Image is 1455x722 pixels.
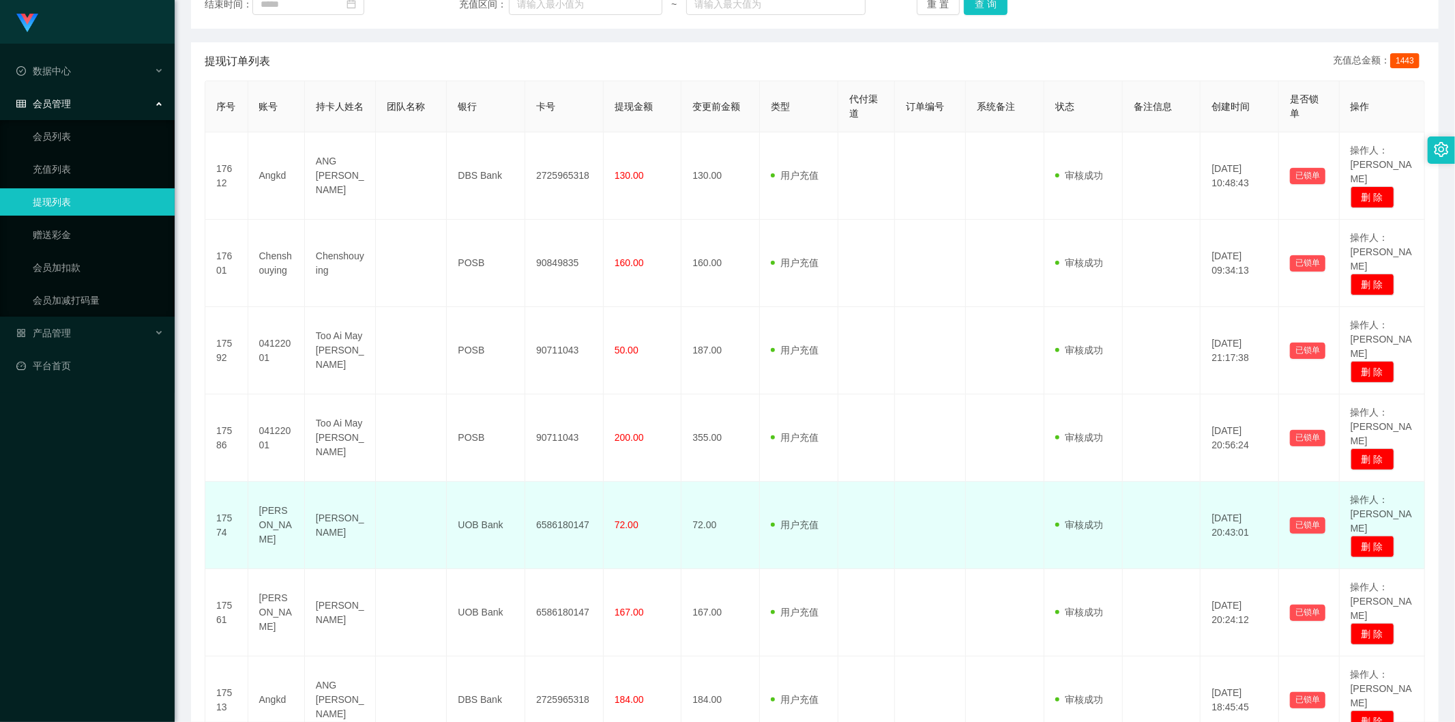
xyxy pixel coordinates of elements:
[16,328,71,338] span: 产品管理
[216,101,235,112] span: 序号
[1211,101,1250,112] span: 创建时间
[771,257,819,268] span: 用户充值
[615,519,638,530] span: 72.00
[1351,145,1412,184] span: 操作人：[PERSON_NAME]
[1290,168,1325,184] button: 已锁单
[615,170,644,181] span: 130.00
[1055,694,1103,705] span: 审核成功
[681,132,760,220] td: 130.00
[681,569,760,656] td: 167.00
[1351,232,1412,272] span: 操作人：[PERSON_NAME]
[1290,343,1325,359] button: 已锁单
[1055,432,1103,443] span: 审核成功
[259,101,278,112] span: 账号
[525,569,604,656] td: 6586180147
[305,132,376,220] td: ANG [PERSON_NAME]
[1201,394,1279,482] td: [DATE] 20:56:24
[615,607,644,618] span: 167.00
[1351,274,1394,295] button: 删 除
[33,254,164,281] a: 会员加扣款
[1390,53,1420,68] span: 1443
[1290,692,1325,708] button: 已锁单
[615,432,644,443] span: 200.00
[316,101,364,112] span: 持卡人姓名
[1055,519,1103,530] span: 审核成功
[1290,255,1325,272] button: 已锁单
[16,99,26,109] i: 图标: table
[16,352,164,379] a: 图标: dashboard平台首页
[615,345,638,356] span: 50.00
[681,220,760,307] td: 160.00
[1134,101,1172,112] span: 备注信息
[16,14,38,33] img: logo.9652507e.png
[248,132,305,220] td: Angkd
[33,188,164,216] a: 提现列表
[248,307,305,394] td: 04122001
[1351,494,1412,534] span: 操作人：[PERSON_NAME]
[1290,430,1325,446] button: 已锁单
[906,101,944,112] span: 订单编号
[771,694,819,705] span: 用户充值
[615,101,653,112] span: 提现金额
[1201,569,1279,656] td: [DATE] 20:24:12
[305,569,376,656] td: [PERSON_NAME]
[1351,101,1370,112] span: 操作
[525,132,604,220] td: 2725965318
[1290,93,1319,119] span: 是否锁单
[248,394,305,482] td: 04122001
[771,607,819,618] span: 用户充值
[525,394,604,482] td: 90711043
[681,482,760,569] td: 72.00
[1351,623,1394,645] button: 删 除
[248,482,305,569] td: [PERSON_NAME]
[16,66,71,76] span: 数据中心
[615,257,644,268] span: 160.00
[305,220,376,307] td: Chenshouying
[305,482,376,569] td: [PERSON_NAME]
[525,220,604,307] td: 90849835
[387,101,425,112] span: 团队名称
[33,156,164,183] a: 充值列表
[305,307,376,394] td: Too Ai May [PERSON_NAME]
[1351,186,1394,208] button: 删 除
[1290,605,1325,621] button: 已锁单
[1055,170,1103,181] span: 审核成功
[1351,448,1394,470] button: 删 除
[1055,607,1103,618] span: 审核成功
[33,287,164,314] a: 会员加减打码量
[1351,361,1394,383] button: 删 除
[536,101,555,112] span: 卡号
[16,66,26,76] i: 图标: check-circle-o
[1201,132,1279,220] td: [DATE] 10:48:43
[205,220,248,307] td: 17601
[1290,517,1325,534] button: 已锁单
[771,519,819,530] span: 用户充值
[1351,581,1412,621] span: 操作人：[PERSON_NAME]
[1351,319,1412,359] span: 操作人：[PERSON_NAME]
[681,394,760,482] td: 355.00
[1201,307,1279,394] td: [DATE] 21:17:38
[16,98,71,109] span: 会员管理
[692,101,740,112] span: 变更前金额
[615,694,644,705] span: 184.00
[447,132,525,220] td: DBS Bank
[248,220,305,307] td: Chenshouying
[525,482,604,569] td: 6586180147
[447,482,525,569] td: UOB Bank
[525,307,604,394] td: 90711043
[771,101,790,112] span: 类型
[33,123,164,150] a: 会员列表
[1351,407,1412,446] span: 操作人：[PERSON_NAME]
[771,170,819,181] span: 用户充值
[447,220,525,307] td: POSB
[977,101,1015,112] span: 系统备注
[1351,669,1412,708] span: 操作人：[PERSON_NAME]
[205,307,248,394] td: 17592
[849,93,878,119] span: 代付渠道
[1351,536,1394,558] button: 删 除
[1201,482,1279,569] td: [DATE] 20:43:01
[205,569,248,656] td: 17561
[447,569,525,656] td: UOB Bank
[1055,101,1074,112] span: 状态
[771,345,819,356] span: 用户充值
